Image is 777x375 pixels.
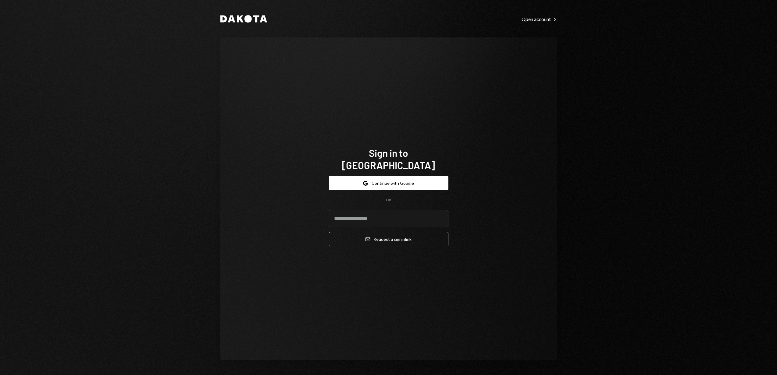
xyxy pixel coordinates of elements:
[329,147,448,171] h1: Sign in to [GEOGRAPHIC_DATA]
[522,16,557,22] a: Open account
[329,232,448,246] button: Request a signinlink
[329,176,448,190] button: Continue with Google
[386,198,391,203] div: OR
